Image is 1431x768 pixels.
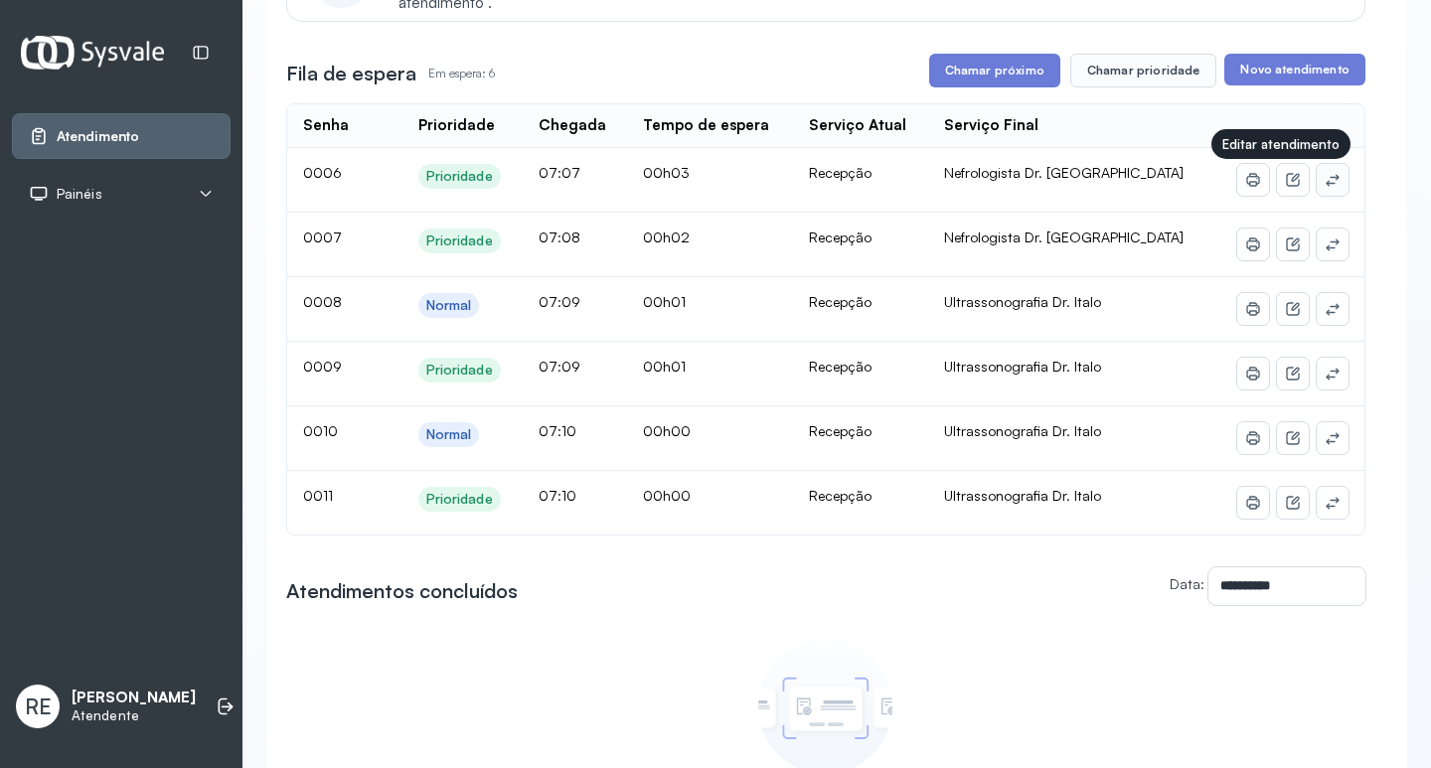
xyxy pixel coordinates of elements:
div: Chegada [539,116,606,135]
div: Normal [426,426,472,443]
span: 0009 [303,358,342,375]
span: Ultrassonografia Dr. Italo [944,487,1101,504]
span: 07:09 [539,358,580,375]
p: Em espera: 6 [428,60,495,87]
span: Ultrassonografia Dr. Italo [944,293,1101,310]
div: Prioridade [426,168,493,185]
div: Recepção [809,487,913,505]
div: Prioridade [426,362,493,379]
div: Recepção [809,229,913,246]
span: 0010 [303,422,338,439]
div: Serviço Final [944,116,1038,135]
div: Senha [303,116,349,135]
div: Tempo de espera [643,116,769,135]
span: 00h00 [643,422,691,439]
span: Nefrologista Dr. [GEOGRAPHIC_DATA] [944,229,1184,245]
span: Ultrassonografia Dr. Italo [944,358,1101,375]
a: Atendimento [29,126,214,146]
span: 07:08 [539,229,580,245]
label: Data: [1170,575,1204,592]
div: Prioridade [426,232,493,249]
div: Recepção [809,422,913,440]
span: 07:07 [539,164,580,181]
button: Novo atendimento [1224,54,1364,85]
div: Recepção [809,293,913,311]
div: Recepção [809,164,913,182]
div: Normal [426,297,472,314]
span: 0008 [303,293,342,310]
span: Painéis [57,186,102,203]
div: Serviço Atual [809,116,906,135]
div: Recepção [809,358,913,376]
span: Nefrologista Dr. [GEOGRAPHIC_DATA] [944,164,1184,181]
span: 0007 [303,229,342,245]
img: Logotipo do estabelecimento [21,36,164,69]
span: Atendimento [57,128,139,145]
span: 07:10 [539,422,576,439]
span: 00h01 [643,358,686,375]
span: 00h00 [643,487,691,504]
div: Prioridade [426,491,493,508]
h3: Atendimentos concluídos [286,577,518,605]
div: Prioridade [418,116,495,135]
span: 0011 [303,487,333,504]
span: 00h03 [643,164,690,181]
span: 07:10 [539,487,576,504]
span: 07:09 [539,293,580,310]
span: Ultrassonografia Dr. Italo [944,422,1101,439]
p: Atendente [72,707,196,724]
p: [PERSON_NAME] [72,689,196,707]
span: 00h01 [643,293,686,310]
span: 0006 [303,164,342,181]
h3: Fila de espera [286,60,416,87]
button: Chamar próximo [929,54,1060,87]
button: Chamar prioridade [1070,54,1217,87]
span: 00h02 [643,229,690,245]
